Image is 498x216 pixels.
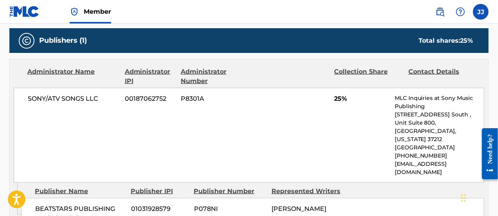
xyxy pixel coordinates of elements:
[459,178,498,216] iframe: Chat Widget
[453,4,468,20] div: Help
[395,111,484,127] p: [STREET_ADDRESS] South , Unit Suite 800,
[432,4,448,20] a: Public Search
[27,67,119,86] div: Administrator Name
[35,187,125,196] div: Publisher Name
[395,94,484,111] p: MLC Inquiries at Sony Music Publishing
[181,67,249,86] div: Administrator Number
[22,36,31,45] img: Publishers
[131,204,188,214] span: 01031928579
[456,7,465,16] img: help
[461,186,466,210] div: Drag
[271,205,326,212] span: [PERSON_NAME]
[476,122,498,185] iframe: Resource Center
[473,4,489,20] div: User Menu
[408,67,477,86] div: Contact Details
[125,67,175,86] div: Administrator IPI
[395,127,484,143] p: [GEOGRAPHIC_DATA], [US_STATE] 37212
[125,94,175,103] span: 00187062752
[334,67,403,86] div: Collection Share
[84,7,111,16] span: Member
[271,187,343,196] div: Represented Writers
[419,36,473,45] div: Total shares:
[395,160,484,176] p: [EMAIL_ADDRESS][DOMAIN_NAME]
[28,94,119,103] span: SONY/ATV SONGS LLC
[334,94,389,103] span: 25%
[131,187,188,196] div: Publisher IPI
[194,187,266,196] div: Publisher Number
[9,6,40,17] img: MLC Logo
[39,36,87,45] h5: Publishers (1)
[460,37,473,44] span: 25 %
[395,152,484,160] p: [PHONE_NUMBER]
[70,7,79,16] img: Top Rightsholder
[395,143,484,152] p: [GEOGRAPHIC_DATA]
[435,7,445,16] img: search
[194,204,266,214] span: P078NI
[181,94,249,103] span: P8301A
